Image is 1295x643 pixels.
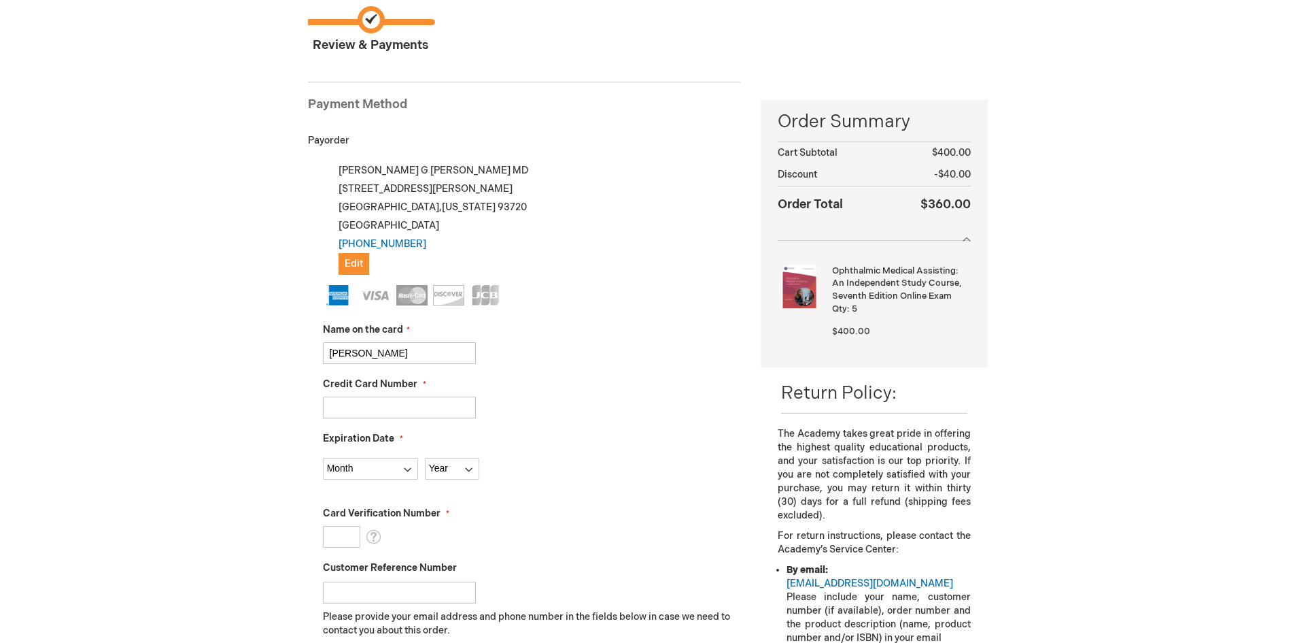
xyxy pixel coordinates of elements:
span: [US_STATE] [442,201,496,213]
th: Cart Subtotal [778,142,891,165]
input: Card Verification Number [323,526,360,548]
span: Discount [778,169,817,180]
img: JCB [470,285,501,306]
button: Edit [339,253,369,275]
div: Payment Method [308,96,741,120]
span: Expiration Date [323,433,394,444]
span: -$40.00 [934,169,971,180]
p: Please provide your email address and phone number in the fields below in case we need to contact... [323,610,741,638]
span: Credit Card Number [323,378,417,390]
strong: By email: [787,564,828,576]
span: $400.00 [932,147,971,159]
span: Order Summary [778,110,970,142]
img: Ophthalmic Medical Assisting: An Independent Study Course, Seventh Edition Online Exam [778,265,821,308]
a: [EMAIL_ADDRESS][DOMAIN_NAME] [787,578,953,589]
span: Review & Payments [308,6,434,54]
img: MasterCard [396,285,428,306]
img: American Express [323,285,354,306]
span: Card Verification Number [323,508,441,519]
strong: Ophthalmic Medical Assisting: An Independent Study Course, Seventh Edition Online Exam [832,265,967,303]
span: Edit [345,258,363,269]
img: Visa [360,285,391,306]
span: Return Policy: [781,383,897,404]
p: The Academy takes great pride in offering the highest quality educational products, and your sati... [778,427,970,523]
input: Credit Card Number [323,397,476,418]
span: $400.00 [832,326,870,337]
span: Name on the card [323,324,403,335]
span: $360.00 [920,197,971,212]
span: Payorder [308,135,349,146]
p: For return instructions, please contact the Academy’s Service Center: [778,529,970,557]
strong: Order Total [778,194,843,214]
span: 5 [852,303,857,314]
div: [PERSON_NAME] G [PERSON_NAME] MD [STREET_ADDRESS][PERSON_NAME] [GEOGRAPHIC_DATA] , 93720 [GEOGRAP... [323,161,741,275]
img: Discover [433,285,464,306]
span: Qty [832,303,847,314]
a: [PHONE_NUMBER] [339,238,426,250]
span: Customer Reference Number [323,562,457,574]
